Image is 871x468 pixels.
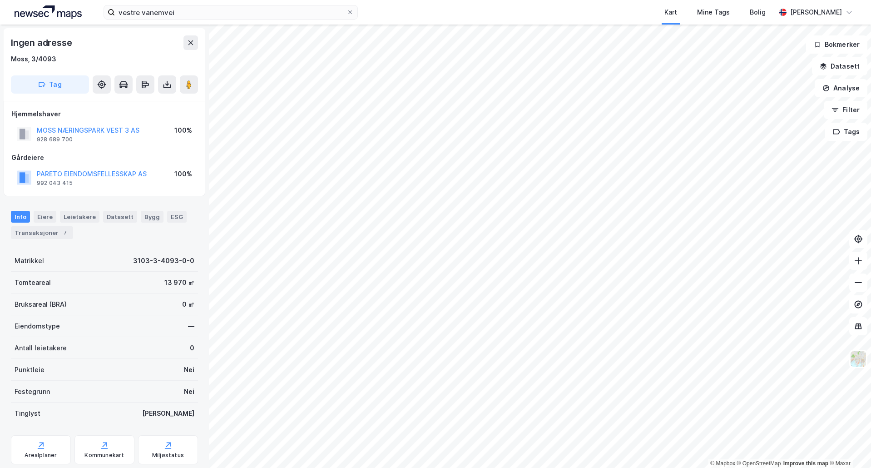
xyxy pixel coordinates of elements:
[164,277,194,288] div: 13 970 ㎡
[174,125,192,136] div: 100%
[133,255,194,266] div: 3103-3-4093-0-0
[115,5,346,19] input: Søk på adresse, matrikkel, gårdeiere, leietakere eller personer
[15,364,45,375] div: Punktleie
[15,5,82,19] img: logo.a4113a55bc3d86da70a041830d287a7e.svg
[15,255,44,266] div: Matrikkel
[11,75,89,94] button: Tag
[783,460,828,467] a: Improve this map
[34,211,56,223] div: Eiere
[174,169,192,179] div: 100%
[15,408,40,419] div: Tinglyst
[188,321,194,332] div: —
[737,460,781,467] a: OpenStreetMap
[806,35,867,54] button: Bokmerker
[152,452,184,459] div: Miljøstatus
[710,460,735,467] a: Mapbox
[15,299,67,310] div: Bruksareal (BRA)
[790,7,842,18] div: [PERSON_NAME]
[37,136,73,143] div: 928 689 700
[84,452,124,459] div: Kommunekart
[15,277,51,288] div: Tomteareal
[103,211,137,223] div: Datasett
[190,343,194,353] div: 0
[141,211,163,223] div: Bygg
[142,408,194,419] div: [PERSON_NAME]
[11,152,198,163] div: Gårdeiere
[25,452,57,459] div: Arealplaner
[184,386,194,397] div: Nei
[697,7,730,18] div: Mine Tags
[60,228,69,237] div: 7
[167,211,187,223] div: ESG
[15,343,67,353] div: Antall leietakere
[812,57,867,75] button: Datasett
[15,386,50,397] div: Festegrunn
[60,211,99,223] div: Leietakere
[850,350,867,368] img: Z
[15,321,60,332] div: Eiendomstype
[184,364,194,375] div: Nei
[750,7,766,18] div: Bolig
[664,7,677,18] div: Kart
[815,79,867,97] button: Analyse
[11,109,198,119] div: Hjemmelshaver
[37,179,73,187] div: 992 043 415
[11,226,73,239] div: Transaksjoner
[11,35,74,50] div: Ingen adresse
[11,54,56,65] div: Moss, 3/4093
[11,211,30,223] div: Info
[825,123,867,141] button: Tags
[826,424,871,468] iframe: Chat Widget
[182,299,194,310] div: 0 ㎡
[824,101,867,119] button: Filter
